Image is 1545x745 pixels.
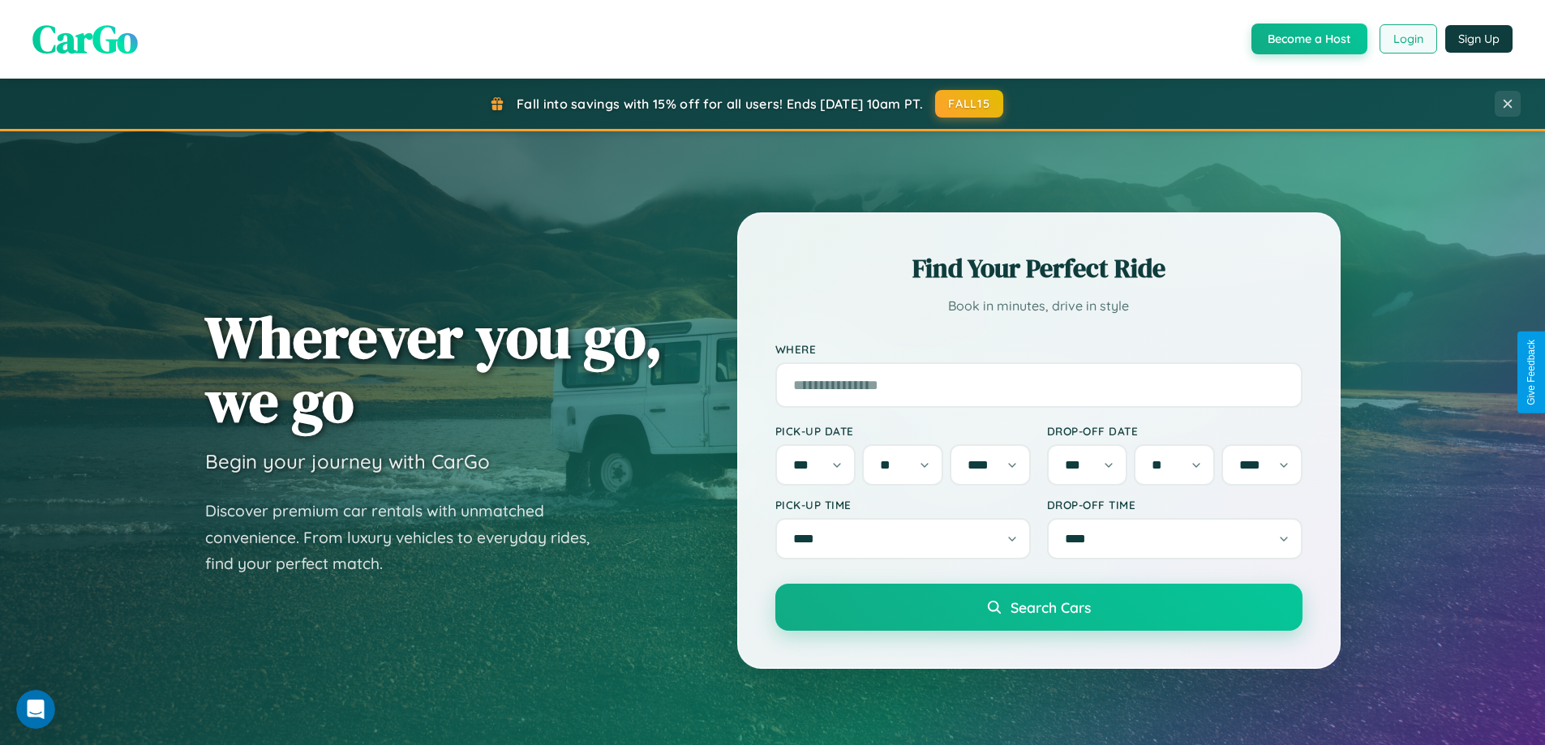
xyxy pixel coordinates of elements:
button: Login [1380,24,1437,54]
label: Pick-up Date [775,424,1031,438]
p: Discover premium car rentals with unmatched convenience. From luxury vehicles to everyday rides, ... [205,498,611,577]
label: Pick-up Time [775,498,1031,512]
h1: Wherever you go, we go [205,305,663,433]
span: CarGo [32,12,138,66]
button: Search Cars [775,584,1303,631]
iframe: Intercom live chat [16,690,55,729]
button: FALL15 [935,90,1003,118]
p: Book in minutes, drive in style [775,294,1303,318]
h3: Begin your journey with CarGo [205,449,490,473]
div: Give Feedback [1526,340,1537,405]
button: Sign Up [1445,25,1513,53]
span: Fall into savings with 15% off for all users! Ends [DATE] 10am PT. [517,96,923,112]
h2: Find Your Perfect Ride [775,250,1303,286]
span: Search Cars [1011,598,1091,616]
button: Become a Host [1251,24,1367,54]
label: Drop-off Date [1047,424,1303,438]
label: Drop-off Time [1047,498,1303,512]
label: Where [775,342,1303,356]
